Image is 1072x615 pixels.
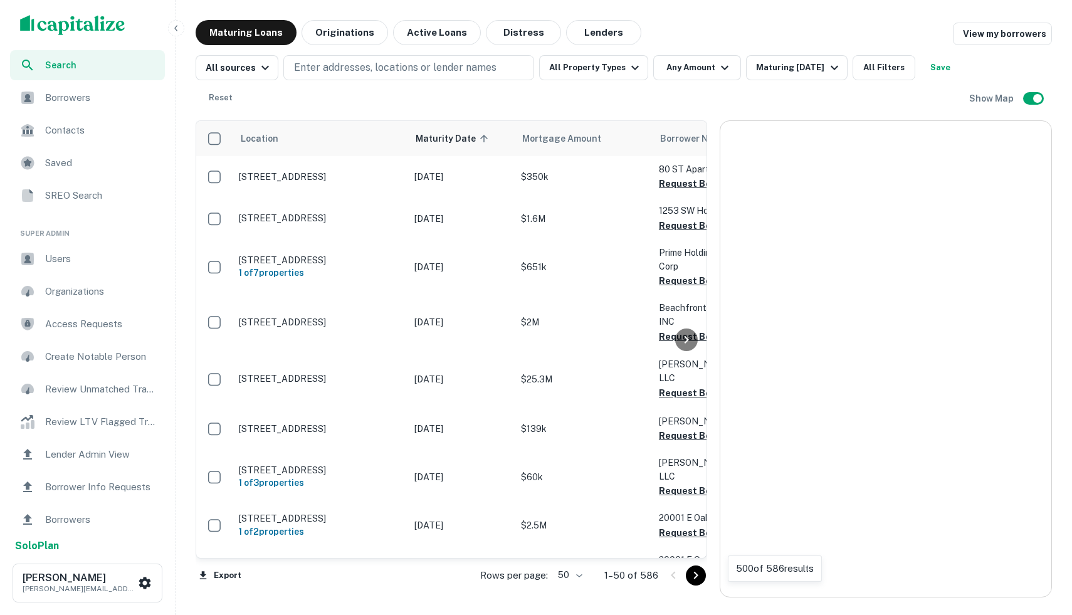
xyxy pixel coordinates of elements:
[239,465,402,476] p: [STREET_ADDRESS]
[10,276,165,307] a: Organizations
[239,373,402,384] p: [STREET_ADDRESS]
[414,372,508,386] p: [DATE]
[653,121,791,156] th: Borrower Name
[659,162,784,176] p: 80 ST Apartments LLC
[10,148,165,178] a: Saved
[920,55,960,80] button: Save your search to get updates of matches that match your search criteria.
[196,55,278,80] button: All sources
[10,244,165,274] a: Users
[659,386,760,401] button: Request Borrower Info
[201,85,241,110] button: Reset
[566,20,641,45] button: Lenders
[659,273,760,288] button: Request Borrower Info
[1009,515,1072,575] iframe: Chat Widget
[659,414,784,428] p: [PERSON_NAME]
[45,251,157,266] span: Users
[486,20,561,45] button: Distress
[521,260,646,274] p: $651k
[239,255,402,266] p: [STREET_ADDRESS]
[659,525,760,540] button: Request Borrower Info
[239,423,402,434] p: [STREET_ADDRESS]
[521,212,646,226] p: $1.6M
[10,50,165,80] a: Search
[15,540,59,552] strong: Solo Plan
[23,573,135,583] h6: [PERSON_NAME]
[553,566,584,584] div: 50
[659,329,760,344] button: Request Borrower Info
[10,83,165,113] a: Borrowers
[515,121,653,156] th: Mortgage Amount
[45,382,157,397] span: Review Unmatched Transactions
[23,583,135,594] p: [PERSON_NAME][EMAIL_ADDRESS][PERSON_NAME][DOMAIN_NAME]
[10,342,165,372] a: Create Notable Person
[10,181,165,211] a: SREO Search
[20,15,125,35] img: capitalize-logo.png
[480,568,548,583] p: Rows per page:
[659,204,784,218] p: 1253 SW Holdings LLC
[45,90,157,105] span: Borrowers
[969,92,1016,105] h6: Show Map
[659,483,760,498] button: Request Borrower Info
[414,170,508,184] p: [DATE]
[45,155,157,171] span: Saved
[414,470,508,484] p: [DATE]
[45,317,157,332] span: Access Requests
[13,564,162,602] button: [PERSON_NAME][PERSON_NAME][EMAIL_ADDRESS][PERSON_NAME][DOMAIN_NAME]
[45,123,157,138] span: Contacts
[10,115,165,145] a: Contacts
[414,315,508,329] p: [DATE]
[10,309,165,339] div: Access Requests
[522,131,617,146] span: Mortgage Amount
[196,20,297,45] button: Maturing Loans
[659,246,784,273] p: Prime Holding Real Estate Corp
[408,121,515,156] th: Maturity Date
[45,284,157,299] span: Organizations
[15,539,59,554] a: SoloPlan
[10,407,165,437] div: Review LTV Flagged Transactions
[414,422,508,436] p: [DATE]
[10,439,165,470] a: Lender Admin View
[659,176,760,191] button: Request Borrower Info
[239,525,402,539] h6: 1 of 2 properties
[10,472,165,502] div: Borrower Info Requests
[660,131,726,146] span: Borrower Name
[746,55,847,80] button: Maturing [DATE]
[521,422,646,436] p: $139k
[720,121,1051,597] div: 0 0
[853,55,915,80] button: All Filters
[953,23,1052,45] a: View my borrowers
[659,553,784,567] p: 20001 E Oakmont LLC
[521,470,646,484] p: $60k
[756,60,841,75] div: Maturing [DATE]
[45,512,157,527] span: Borrowers
[45,188,157,203] span: SREO Search
[196,566,244,585] button: Export
[539,55,648,80] button: All Property Types
[233,121,408,156] th: Location
[659,301,784,329] p: Beachfront Holdings Group INC
[653,55,741,80] button: Any Amount
[239,266,402,280] h6: 1 of 7 properties
[521,372,646,386] p: $25.3M
[414,212,508,226] p: [DATE]
[414,260,508,274] p: [DATE]
[45,447,157,462] span: Lender Admin View
[393,20,481,45] button: Active Loans
[659,511,784,525] p: 20001 E Oakmont LLC
[239,476,402,490] h6: 1 of 3 properties
[45,58,157,72] span: Search
[416,131,492,146] span: Maturity Date
[736,561,814,576] p: 500 of 586 results
[302,20,388,45] button: Originations
[45,480,157,495] span: Borrower Info Requests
